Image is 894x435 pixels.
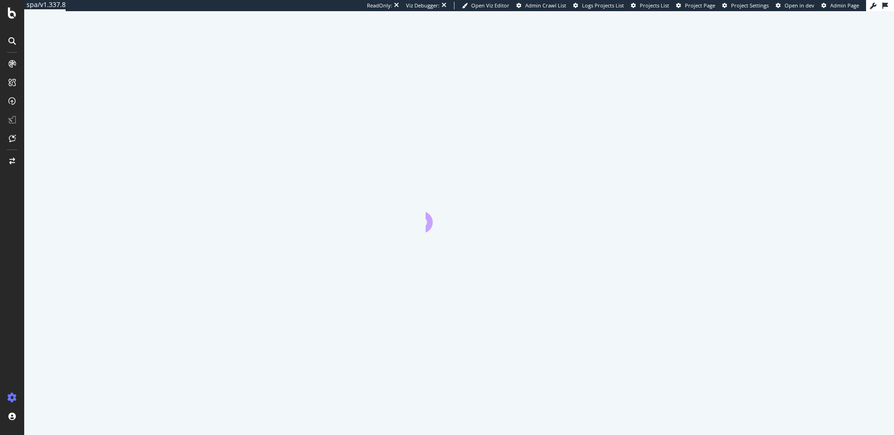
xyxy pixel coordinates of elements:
span: Open in dev [785,2,814,9]
div: animation [426,199,493,232]
span: Project Page [685,2,715,9]
span: Logs Projects List [582,2,624,9]
a: Admin Crawl List [516,2,566,9]
span: Project Settings [731,2,769,9]
div: Viz Debugger: [406,2,440,9]
a: Logs Projects List [573,2,624,9]
a: Open Viz Editor [462,2,509,9]
a: Project Settings [722,2,769,9]
a: Projects List [631,2,669,9]
span: Projects List [640,2,669,9]
a: Admin Page [821,2,859,9]
a: Project Page [676,2,715,9]
span: Admin Page [830,2,859,9]
div: ReadOnly: [367,2,392,9]
a: Open in dev [776,2,814,9]
span: Open Viz Editor [471,2,509,9]
span: Admin Crawl List [525,2,566,9]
